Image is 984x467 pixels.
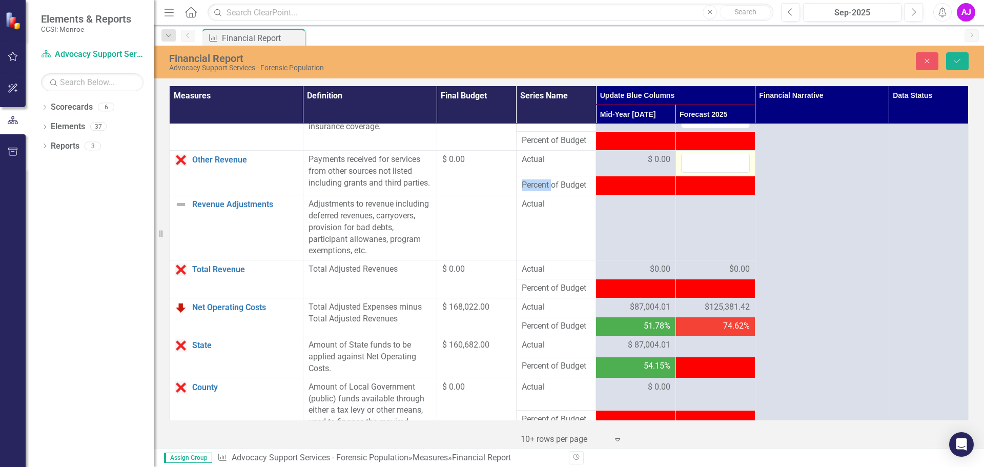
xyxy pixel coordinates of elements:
span: Search [734,8,756,16]
span: $125,381.42 [705,301,750,313]
a: Revenue Adjustments [192,200,298,209]
span: Actual [522,381,590,393]
img: Below Plan [175,301,187,314]
span: Elements & Reports [41,13,131,25]
img: Data Error [175,263,187,276]
span: $ 168,022.00 [442,302,489,312]
span: 54.15% [644,360,670,372]
span: Percent of Budget [522,320,590,332]
span: Actual [522,301,590,313]
img: Data Error [175,381,187,394]
span: 74.62% [723,320,750,332]
div: Advocacy Support Services - Forensic Population [169,64,618,72]
button: Sep-2025 [803,3,901,22]
span: $ 0.00 [442,382,465,392]
div: Financial Report [222,32,302,45]
small: CCSI: Monroe [41,25,131,33]
img: Data Error [175,339,187,352]
input: Search Below... [41,73,143,91]
a: Net Operating Costs [192,303,298,312]
a: Total Revenue [192,265,298,274]
img: ClearPoint Strategy [5,12,23,30]
span: $ 0.00 [648,381,670,393]
input: Search ClearPoint... [208,4,773,22]
div: 37 [90,123,107,131]
div: Amount of Local Government (public) funds available through either a tax levy or other means, use... [309,381,432,440]
span: Percent of Budget [522,360,590,372]
a: State [192,341,298,350]
div: 6 [98,103,114,112]
div: Sep-2025 [807,7,898,19]
a: County [192,383,298,392]
img: Not Defined [175,198,187,211]
a: Scorecards [51,101,93,113]
span: $ 0.00 [442,264,465,274]
span: Actual [522,339,590,351]
a: Measures [413,453,448,462]
div: Financial Report [169,53,618,64]
span: Percent of Budget [522,282,590,294]
div: Financial Report [452,453,511,462]
span: Actual [522,154,590,166]
span: $ 87,004.01 [628,339,670,351]
span: Percent of Budget [522,135,590,147]
div: Total Adjusted Revenues [309,263,432,275]
span: $0.00 [650,263,670,275]
a: Advocacy Support Services - Forensic Population [41,49,143,60]
img: Data Error [175,154,187,166]
a: Advocacy Support Services - Forensic Population [232,453,408,462]
span: 51.78% [644,320,670,332]
a: Other Revenue [192,155,298,165]
div: Adjustments to revenue including deferred revenues, carryovers, provision for bad debts, particip... [309,198,432,257]
span: $ 0.00 [442,154,465,164]
div: » » [217,452,561,464]
span: $0.00 [729,263,750,275]
div: 3 [85,141,101,150]
div: Open Intercom Messenger [949,432,974,457]
span: Percent of Budget [522,414,590,425]
span: Actual [522,263,590,275]
span: $87,004.01 [630,301,670,313]
span: $ 160,682.00 [442,340,489,350]
div: Payments received for services from other sources not listed including grants and third parties. [309,154,432,189]
span: Assign Group [164,453,212,463]
a: Reports [51,140,79,152]
button: AJ [957,3,975,22]
div: Total Adjusted Expenses minus Total Adjusted Revenues [309,301,432,325]
a: Elements [51,121,85,133]
span: Percent of Budget [522,179,590,191]
span: $ 0.00 [648,154,670,166]
div: Amount of State funds to be applied against Net Operating Costs. [309,339,432,375]
button: Search [720,5,771,19]
span: Actual [522,198,590,210]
